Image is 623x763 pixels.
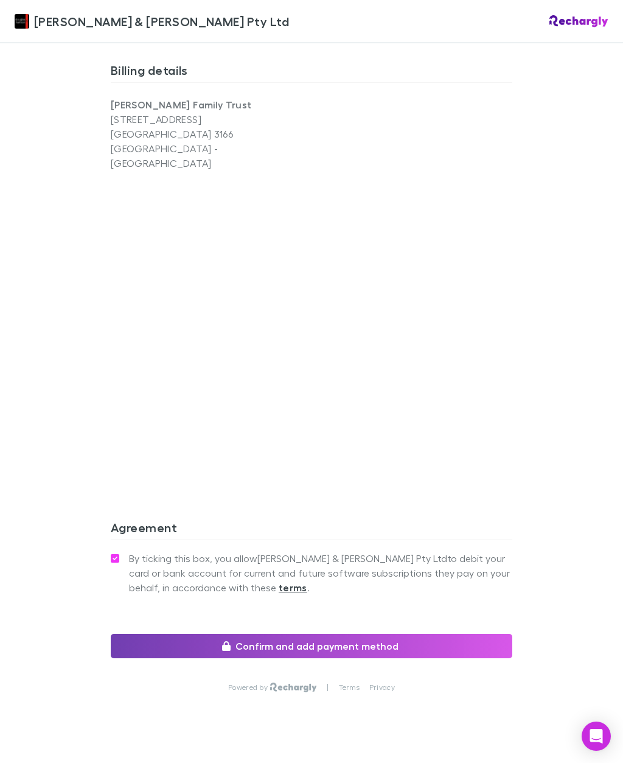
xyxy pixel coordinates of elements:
[111,112,311,127] p: [STREET_ADDRESS]
[279,582,307,594] strong: terms
[108,178,515,464] iframe: Secure address input frame
[327,683,329,692] p: |
[270,683,317,692] img: Rechargly Logo
[34,12,289,30] span: [PERSON_NAME] & [PERSON_NAME] Pty Ltd
[15,14,29,29] img: Douglas & Harrison Pty Ltd's Logo
[129,551,512,595] span: By ticking this box, you allow [PERSON_NAME] & [PERSON_NAME] Pty Ltd to debit your card or bank a...
[549,15,608,27] img: Rechargly Logo
[111,520,512,540] h3: Agreement
[111,97,311,112] p: [PERSON_NAME] Family Trust
[228,683,270,692] p: Powered by
[111,63,512,82] h3: Billing details
[111,141,311,171] p: [GEOGRAPHIC_DATA] - [GEOGRAPHIC_DATA]
[369,683,395,692] a: Privacy
[339,683,360,692] a: Terms
[582,722,611,751] div: Open Intercom Messenger
[111,127,311,141] p: [GEOGRAPHIC_DATA] 3166
[111,634,512,658] button: Confirm and add payment method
